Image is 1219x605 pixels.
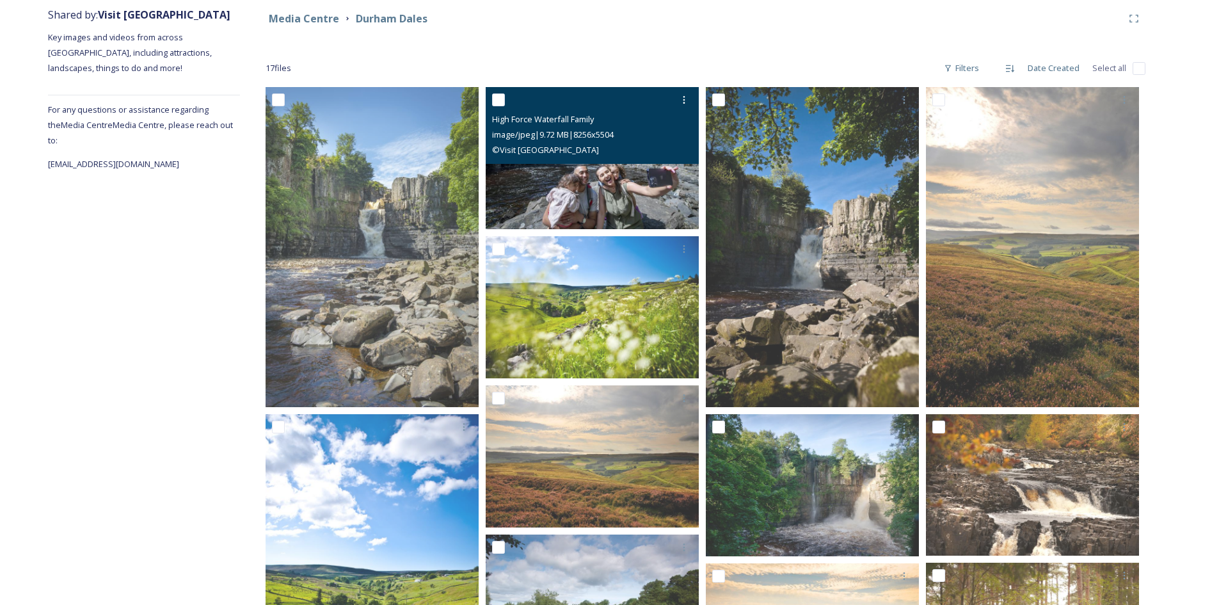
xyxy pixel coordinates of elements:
img: Durham Dales [486,236,699,378]
img: High Force Waterfall [706,87,919,407]
span: Select all [1092,62,1126,74]
span: image/jpeg | 9.72 MB | 8256 x 5504 [492,129,614,140]
img: High Force Waterfall [706,414,919,556]
img: High Force Waterfall 2024 [266,87,479,407]
strong: Visit [GEOGRAPHIC_DATA] [98,8,230,22]
span: For any questions or assistance regarding the Media Centre Media Centre, please reach out to: [48,104,233,146]
span: Shared by: [48,8,230,22]
strong: Durham Dales [356,12,427,26]
span: High Force Waterfall Family [492,113,594,125]
img: Durham Dales Heather Moorlands [486,385,699,528]
img: Durham Dales Heather Moorland [926,87,1139,407]
strong: Media Centre [269,12,339,26]
span: © Visit [GEOGRAPHIC_DATA] [492,144,599,156]
span: [EMAIL_ADDRESS][DOMAIN_NAME] [48,158,179,170]
span: 17 file s [266,62,291,74]
img: Low Force Waterfall Autumn [926,414,1139,556]
div: Filters [937,56,985,81]
div: Date Created [1021,56,1086,81]
span: Key images and videos from across [GEOGRAPHIC_DATA], including attractions, landscapes, things to... [48,31,214,74]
